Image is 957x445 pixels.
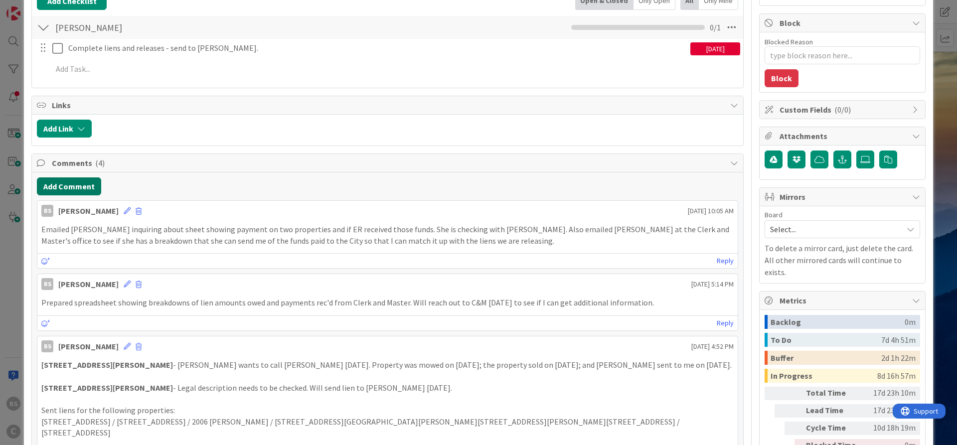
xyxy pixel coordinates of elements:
[58,340,119,352] div: [PERSON_NAME]
[68,42,686,54] p: Complete liens and releases - send to [PERSON_NAME].
[806,422,861,435] div: Cycle Time
[41,340,53,352] div: BS
[771,351,881,365] div: Buffer
[806,387,861,400] div: Total Time
[688,206,734,216] span: [DATE] 10:05 AM
[765,242,920,278] p: To delete a mirror card, just delete the card. All other mirrored cards will continue to exists.
[770,222,898,236] span: Select...
[865,422,916,435] div: 10d 18h 19m
[780,17,907,29] span: Block
[41,360,173,370] strong: [STREET_ADDRESS][PERSON_NAME]
[710,21,721,33] span: 0 / 1
[41,224,734,246] p: Emailed [PERSON_NAME] inquiring about sheet showing payment on two properties and if ER received ...
[881,351,916,365] div: 2d 1h 22m
[865,387,916,400] div: 17d 23h 10m
[717,255,734,267] a: Reply
[771,369,877,383] div: In Progress
[690,42,740,55] div: [DATE]
[905,315,916,329] div: 0m
[717,317,734,329] a: Reply
[95,158,105,168] span: ( 4 )
[780,104,907,116] span: Custom Fields
[780,295,907,306] span: Metrics
[691,279,734,290] span: [DATE] 5:14 PM
[780,130,907,142] span: Attachments
[41,382,734,394] p: - Legal description needs to be checked. Will send lien to [PERSON_NAME] [DATE].
[771,315,905,329] div: Backlog
[41,383,173,393] strong: [STREET_ADDRESS][PERSON_NAME]
[41,405,734,416] p: Sent liens for the following properties:
[877,369,916,383] div: 8d 16h 57m
[881,333,916,347] div: 7d 4h 51m
[52,18,276,36] input: Add Checklist...
[37,177,101,195] button: Add Comment
[780,191,907,203] span: Mirrors
[41,416,734,439] p: [STREET_ADDRESS] / [STREET_ADDRESS] / 2006 [PERSON_NAME] / [STREET_ADDRESS][GEOGRAPHIC_DATA][PERS...
[806,404,861,418] div: Lead Time
[771,333,881,347] div: To Do
[691,341,734,352] span: [DATE] 4:52 PM
[765,211,783,218] span: Board
[865,404,916,418] div: 17d 23h 10m
[37,120,92,138] button: Add Link
[41,297,734,308] p: Prepared spreadsheet showing breakdowns of lien amounts owed and payments rec'd from Clerk and Ma...
[21,1,45,13] span: Support
[765,69,798,87] button: Block
[52,157,725,169] span: Comments
[41,278,53,290] div: BS
[41,205,53,217] div: BS
[765,37,813,46] label: Blocked Reason
[52,99,725,111] span: Links
[834,105,851,115] span: ( 0/0 )
[41,359,734,371] p: - [PERSON_NAME] wants to call [PERSON_NAME] [DATE]. Property was mowed on [DATE]; the property so...
[58,205,119,217] div: [PERSON_NAME]
[58,278,119,290] div: [PERSON_NAME]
